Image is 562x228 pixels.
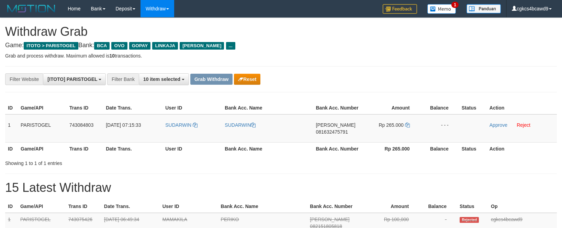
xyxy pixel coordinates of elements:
th: Bank Acc. Name [218,200,307,213]
a: Copy 265000 to clipboard [405,122,410,128]
th: Rp 265.000 [362,142,420,155]
span: [PERSON_NAME] [310,217,349,222]
button: [ITOTO] PARISTOGEL [43,73,106,85]
span: 1 [451,2,459,8]
th: Action [487,102,557,114]
span: [DATE] 07:15:33 [106,122,141,128]
th: Bank Acc. Name [222,142,313,155]
th: Date Trans. [101,200,160,213]
th: Amount [362,102,420,114]
span: SUDARWIN [165,122,191,128]
a: Approve [490,122,507,128]
th: Bank Acc. Number [313,102,362,114]
h1: 15 Latest Withdraw [5,181,557,195]
span: ... [226,42,235,50]
th: ID [5,142,18,155]
th: Trans ID [67,102,103,114]
th: User ID [162,102,222,114]
button: 10 item selected [139,73,189,85]
th: Date Trans. [103,102,162,114]
th: ID [5,102,18,114]
button: Grab Withdraw [190,74,233,85]
h4: Game: Bank: [5,42,557,49]
th: ID [5,200,18,213]
img: panduan.png [467,4,501,13]
th: Game/API [18,102,67,114]
td: 1 [5,114,18,143]
span: [PERSON_NAME] [180,42,224,50]
span: Rp 265.000 [379,122,403,128]
th: Date Trans. [103,142,162,155]
p: Grab and process withdraw. Maximum allowed is transactions. [5,52,557,59]
th: Op [488,200,557,213]
th: User ID [162,142,222,155]
div: Filter Website [5,73,43,85]
a: SUDARWIN [225,122,256,128]
th: Bank Acc. Number [313,142,362,155]
span: LINKAJA [152,42,178,50]
th: Status [459,142,487,155]
span: BCA [94,42,110,50]
img: Button%20Memo.svg [427,4,456,14]
span: ITOTO > PARISTOGEL [24,42,78,50]
th: Bank Acc. Number [307,200,362,213]
span: [ITOTO] PARISTOGEL [47,76,97,82]
button: Reset [234,74,260,85]
img: Feedback.jpg [383,4,417,14]
th: Balance [420,142,459,155]
th: Amount [362,200,419,213]
strong: 10 [109,53,115,59]
th: Trans ID [66,200,101,213]
a: Reject [517,122,530,128]
span: GOPAY [129,42,151,50]
th: Status [457,200,488,213]
a: PERIKO [221,217,239,222]
span: Copy 081632475791 to clipboard [316,129,348,135]
td: - - - [420,114,459,143]
th: Trans ID [67,142,103,155]
h1: Withdraw Grab [5,25,557,39]
td: PARISTOGEL [18,114,67,143]
th: Balance [420,102,459,114]
a: SUDARWIN [165,122,198,128]
span: Rejected [460,217,479,223]
th: Status [459,102,487,114]
th: Balance [419,200,457,213]
th: Bank Acc. Name [222,102,313,114]
div: Filter Bank [107,73,139,85]
span: 10 item selected [143,76,180,82]
img: MOTION_logo.png [5,3,57,14]
th: Game/API [18,142,67,155]
th: Game/API [18,200,66,213]
th: Action [487,142,557,155]
span: [PERSON_NAME] [316,122,356,128]
th: User ID [160,200,218,213]
div: Showing 1 to 1 of 1 entries [5,157,229,167]
span: OVO [111,42,127,50]
span: 743084803 [69,122,93,128]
